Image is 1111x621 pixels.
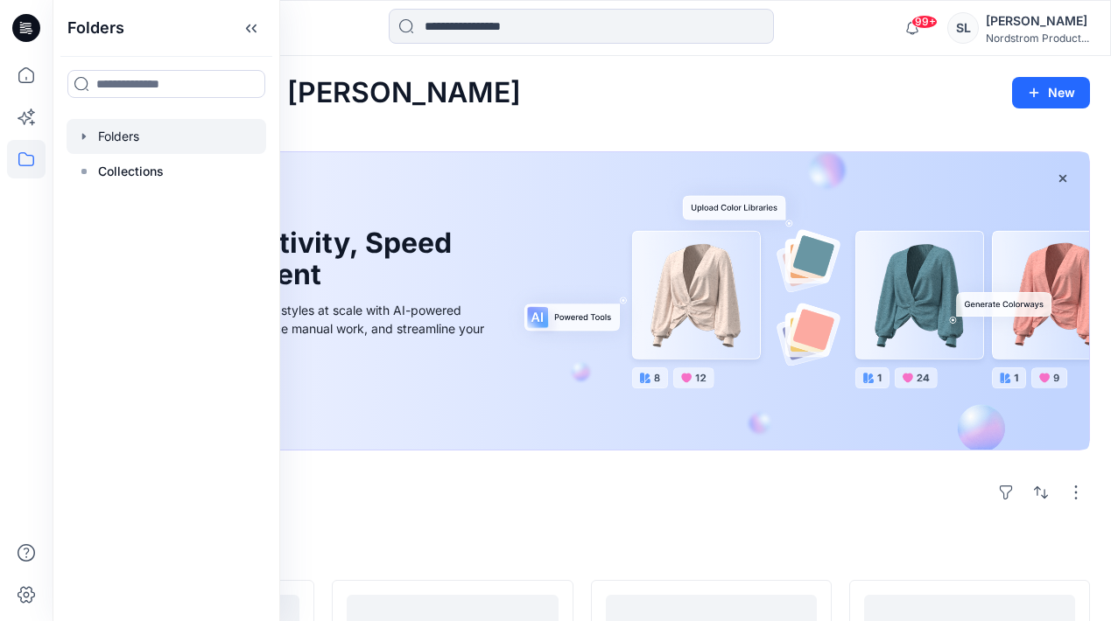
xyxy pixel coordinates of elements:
[95,377,489,412] a: Discover more
[986,10,1089,31] div: [PERSON_NAME]
[95,301,489,356] div: Explore ideas faster and recolor styles at scale with AI-powered tools that boost creativity, red...
[947,12,979,44] div: SL
[74,541,1090,562] h4: Styles
[986,31,1089,45] div: Nordstrom Product...
[74,77,521,109] h2: Welcome back, [PERSON_NAME]
[1012,77,1090,108] button: New
[911,15,938,29] span: 99+
[98,161,164,182] p: Collections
